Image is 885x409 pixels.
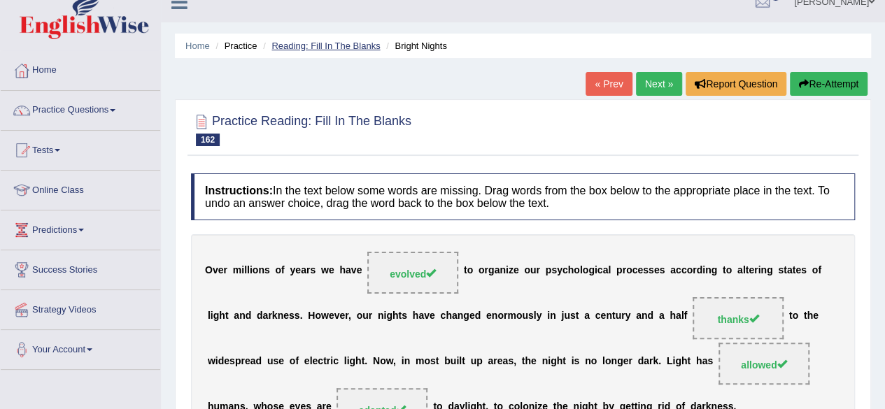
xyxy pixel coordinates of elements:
[1,51,160,86] a: Home
[334,310,340,322] b: v
[653,356,658,367] b: k
[301,265,306,276] b: a
[398,310,402,322] b: t
[234,310,239,322] b: a
[1,210,160,245] a: Predictions
[667,356,673,367] b: L
[616,265,623,276] b: p
[295,265,301,276] b: e
[241,265,244,276] b: i
[223,265,227,276] b: r
[290,356,296,367] b: o
[462,356,465,367] b: t
[574,356,579,367] b: s
[464,265,467,276] b: t
[275,265,281,276] b: o
[767,265,773,276] b: g
[310,356,313,367] b: l
[1,250,160,285] a: Success Stories
[621,310,625,322] b: r
[643,265,649,276] b: s
[792,310,798,322] b: o
[585,356,591,367] b: n
[245,356,250,367] b: e
[615,310,621,322] b: u
[693,297,784,339] span: Drop target
[595,310,601,322] b: c
[623,356,628,367] b: e
[608,265,611,276] b: l
[349,356,355,367] b: g
[278,310,284,322] b: n
[531,356,537,367] b: e
[273,356,278,367] b: s
[514,265,519,276] b: e
[551,265,557,276] b: s
[196,134,220,146] span: 162
[711,265,717,276] b: g
[463,310,469,322] b: g
[725,265,732,276] b: o
[534,310,537,322] b: l
[537,310,542,322] b: y
[801,265,807,276] b: s
[687,356,691,367] b: t
[500,265,506,276] b: n
[205,265,213,276] b: O
[717,314,758,325] span: thanks
[584,310,590,322] b: a
[444,356,451,367] b: b
[493,356,497,367] b: r
[602,265,608,276] b: a
[591,356,597,367] b: o
[583,265,589,276] b: o
[681,265,687,276] b: c
[263,310,269,322] b: a
[271,41,380,51] a: Reading: Fill In The Blanks
[570,310,576,322] b: s
[469,310,475,322] b: e
[257,310,263,322] b: d
[723,265,726,276] b: t
[551,356,557,367] b: g
[486,310,492,322] b: e
[327,356,330,367] b: r
[644,356,649,367] b: a
[212,39,257,52] li: Practice
[488,356,493,367] b: a
[208,310,211,322] b: l
[239,310,246,322] b: n
[707,356,713,367] b: s
[562,265,568,276] b: c
[346,265,351,276] b: a
[345,310,348,322] b: r
[659,265,665,276] b: s
[524,265,530,276] b: o
[507,310,516,322] b: m
[749,265,754,276] b: e
[215,356,218,367] b: i
[367,252,458,294] span: Drop target
[754,265,758,276] b: r
[504,310,507,322] b: r
[696,356,702,367] b: h
[548,356,551,367] b: i
[253,265,259,276] b: o
[586,72,632,96] a: « Prev
[642,310,648,322] b: n
[347,356,350,367] b: i
[333,356,339,367] b: c
[369,310,372,322] b: r
[213,310,220,322] b: g
[475,310,481,322] b: d
[281,265,285,276] b: f
[386,310,392,322] b: g
[272,310,278,322] b: k
[647,310,653,322] b: d
[681,356,688,367] b: h
[1,91,160,126] a: Practice Questions
[224,356,229,367] b: e
[402,356,404,367] b: i
[362,356,365,367] b: t
[547,310,550,322] b: i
